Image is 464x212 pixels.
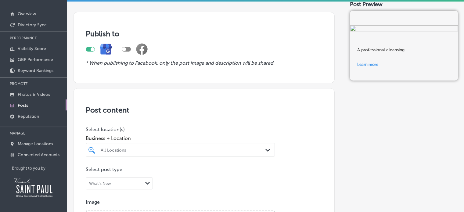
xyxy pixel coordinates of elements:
[18,141,53,146] p: Manage Locations
[18,92,50,97] p: Photos & Videos
[350,25,458,33] img: 49790e44-d8f3-41ab-945c-456d205f6561
[86,29,322,38] h3: Publish to
[86,60,275,66] i: * When publishing to Facebook, only the post image and description will be shared.
[18,57,53,62] p: GBP Performance
[89,181,111,186] div: What's New
[86,127,275,132] p: Select location(s)
[18,11,36,16] p: Overview
[350,1,458,8] div: Post Preview
[12,175,55,199] img: Visit Saint Paul
[86,106,322,114] h3: Post content
[18,103,28,108] p: Posts
[86,135,275,141] span: Business + Location
[18,152,59,157] p: Connected Accounts
[357,62,378,67] span: Learn more
[18,114,39,119] p: Reputation
[357,58,451,71] a: Learn more
[12,166,67,171] p: Brought to you by
[86,167,322,172] p: Select post type
[101,147,266,153] div: All Locations
[18,22,47,27] p: Directory Sync
[357,47,451,52] h5: A professional cleansing
[86,199,322,205] p: Image
[18,68,53,73] p: Keyword Rankings
[18,46,46,51] p: Visibility Score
